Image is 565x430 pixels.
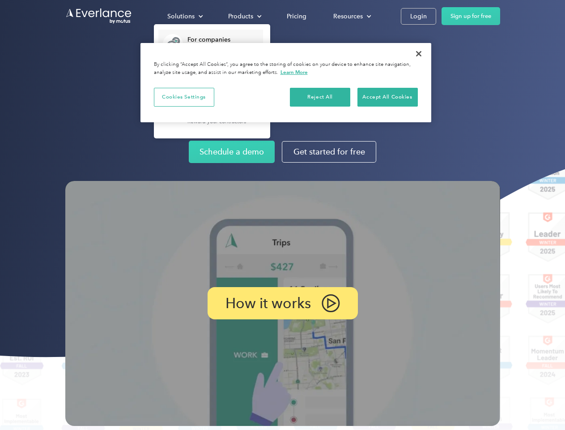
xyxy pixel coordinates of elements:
[333,11,363,22] div: Resources
[410,11,427,22] div: Login
[140,43,431,122] div: Privacy
[154,61,418,77] div: By clicking “Accept All Cookies”, you agree to the storing of cookies on your device to enhance s...
[290,88,350,107] button: Reject All
[219,9,269,24] div: Products
[357,88,418,107] button: Accept All Cookies
[287,11,306,22] div: Pricing
[187,35,259,44] div: For companies
[154,24,270,138] nav: Solutions
[278,9,315,24] a: Pricing
[140,43,431,122] div: Cookie banner
[324,9,378,24] div: Resources
[158,30,263,59] a: For companiesEasy vehicle reimbursements
[228,11,253,22] div: Products
[225,298,311,309] p: How it works
[401,8,436,25] a: Login
[280,69,308,75] a: More information about your privacy, opens in a new tab
[66,53,111,72] input: Submit
[167,11,195,22] div: Solutions
[65,8,132,25] a: Go to homepage
[154,88,214,107] button: Cookies Settings
[409,44,429,64] button: Close
[158,9,210,24] div: Solutions
[442,7,500,25] a: Sign up for free
[189,141,275,163] a: Schedule a demo
[282,141,376,163] a: Get started for free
